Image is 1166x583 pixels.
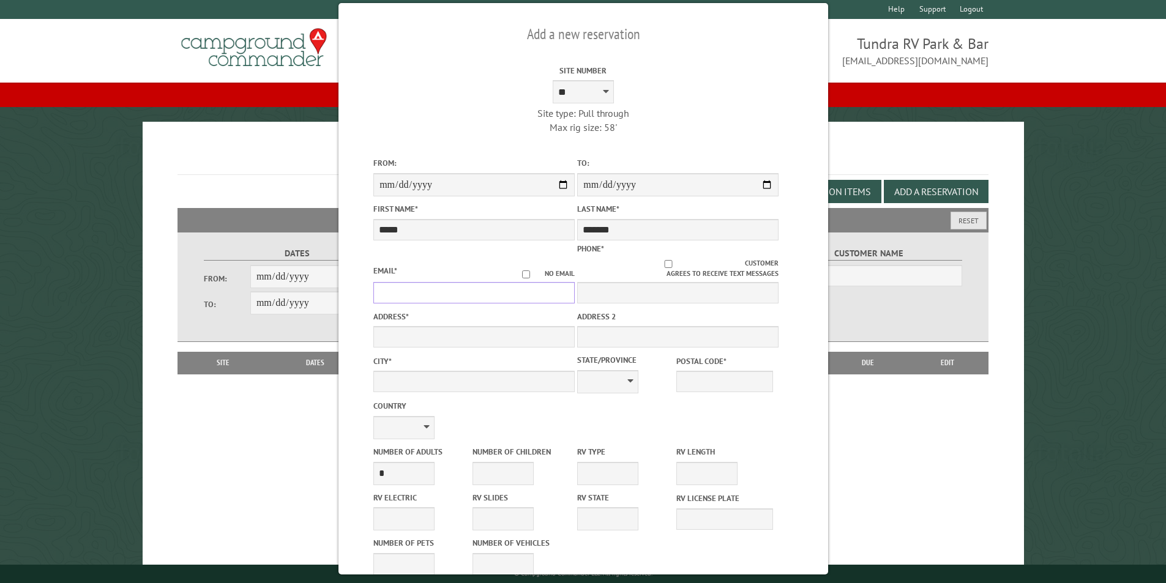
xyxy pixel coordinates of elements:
[373,23,793,46] h2: Add a new reservation
[906,352,989,374] th: Edit
[482,65,684,76] label: Site Number
[507,269,575,279] label: No email
[473,492,569,503] label: RV Slides
[204,273,250,284] label: From:
[577,492,674,503] label: RV State
[482,121,684,134] div: Max rig size: 58'
[577,157,779,169] label: To:
[373,266,397,276] label: Email
[263,352,368,374] th: Dates
[204,247,391,261] label: Dates
[676,492,773,504] label: RV License Plate
[829,352,906,374] th: Due
[473,537,569,549] label: Number of Vehicles
[676,446,773,458] label: RV Length
[482,106,684,120] div: Site type: Pull through
[507,270,545,278] input: No email
[676,355,773,367] label: Postal Code
[577,446,674,458] label: RV Type
[373,203,575,215] label: First Name
[373,400,575,412] label: Country
[373,492,470,503] label: RV Electric
[373,157,575,169] label: From:
[577,311,779,322] label: Address 2
[178,141,989,175] h1: Reservations
[373,537,470,549] label: Number of Pets
[373,355,575,367] label: City
[204,299,250,310] label: To:
[776,180,881,203] button: Edit Add-on Items
[178,208,989,231] h2: Filters
[514,570,652,577] small: © Campground Commander LLC. All rights reserved.
[373,446,470,458] label: Number of Adults
[473,446,569,458] label: Number of Children
[951,212,987,229] button: Reset
[577,354,674,366] label: State/Province
[884,180,988,203] button: Add a Reservation
[178,24,331,72] img: Campground Commander
[184,352,263,374] th: Site
[577,203,779,215] label: Last Name
[591,260,745,268] input: Customer agrees to receive text messages
[577,258,779,279] label: Customer agrees to receive text messages
[373,311,575,322] label: Address
[775,247,962,261] label: Customer Name
[577,243,604,254] label: Phone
